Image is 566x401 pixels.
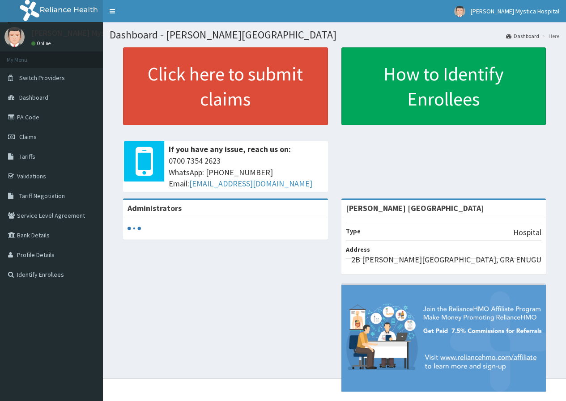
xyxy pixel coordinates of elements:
a: [EMAIL_ADDRESS][DOMAIN_NAME] [189,178,312,189]
a: Click here to submit claims [123,47,328,125]
h1: Dashboard - [PERSON_NAME][GEOGRAPHIC_DATA] [110,29,559,41]
p: Hospital [513,227,541,238]
span: Dashboard [19,93,48,101]
b: Administrators [128,203,182,213]
span: 0700 7354 2623 WhatsApp: [PHONE_NUMBER] Email: [169,155,323,190]
a: How to Identify Enrollees [341,47,546,125]
a: Dashboard [506,32,539,40]
span: Tariff Negotiation [19,192,65,200]
b: Address [346,245,370,253]
img: User Image [4,27,25,47]
img: provider-team-banner.png [341,285,546,392]
a: Online [31,40,53,46]
p: 2B [PERSON_NAME][GEOGRAPHIC_DATA], GRA ENUGU [351,254,541,266]
svg: audio-loading [128,222,141,235]
strong: [PERSON_NAME] [GEOGRAPHIC_DATA] [346,203,484,213]
li: Here [540,32,559,40]
span: [PERSON_NAME] Mystica Hospital [471,7,559,15]
span: Switch Providers [19,74,65,82]
span: Claims [19,133,37,141]
b: If you have any issue, reach us on: [169,144,291,154]
img: User Image [454,6,465,17]
p: [PERSON_NAME] Mystica Hospital [31,29,149,37]
b: Type [346,227,361,235]
span: Tariffs [19,152,35,160]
